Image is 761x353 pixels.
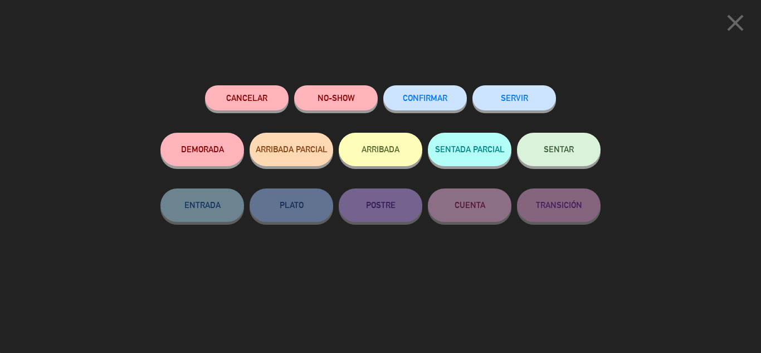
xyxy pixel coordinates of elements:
[160,188,244,222] button: ENTRADA
[517,188,601,222] button: TRANSICIÓN
[339,133,422,166] button: ARRIBADA
[256,144,328,154] span: ARRIBADA PARCIAL
[472,85,556,110] button: SERVIR
[403,93,447,103] span: CONFIRMAR
[721,9,749,37] i: close
[339,188,422,222] button: POSTRE
[428,188,511,222] button: CUENTA
[294,85,378,110] button: NO-SHOW
[250,133,333,166] button: ARRIBADA PARCIAL
[544,144,574,154] span: SENTAR
[428,133,511,166] button: SENTADA PARCIAL
[205,85,289,110] button: Cancelar
[250,188,333,222] button: PLATO
[383,85,467,110] button: CONFIRMAR
[160,133,244,166] button: DEMORADA
[517,133,601,166] button: SENTAR
[718,8,753,41] button: close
